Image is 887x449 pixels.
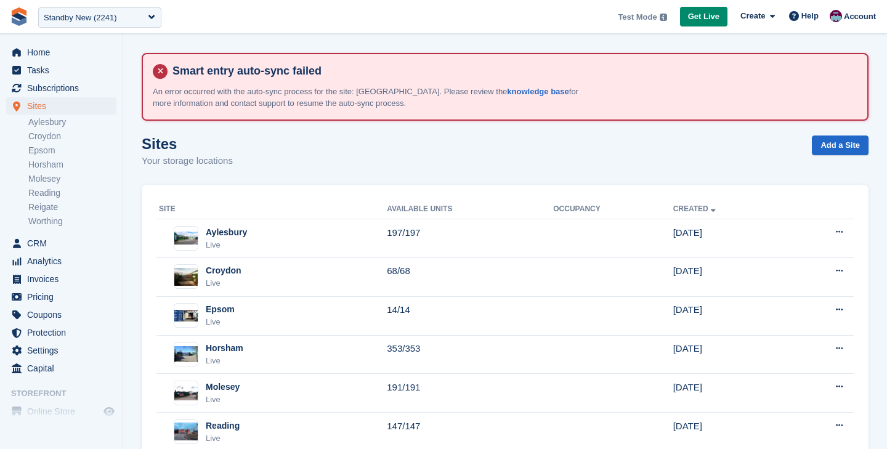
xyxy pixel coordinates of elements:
[387,335,553,374] td: 353/353
[673,204,718,213] a: Created
[206,394,240,406] div: Live
[206,264,241,277] div: Croydon
[206,419,240,432] div: Reading
[6,360,116,377] a: menu
[6,324,116,341] a: menu
[10,7,28,26] img: stora-icon-8386f47178a22dfd0bd8f6a31ec36ba5ce8667c1dd55bd0f319d3a0aa187defe.svg
[27,403,101,420] span: Online Store
[387,296,553,335] td: 14/14
[387,219,553,258] td: 197/197
[6,62,116,79] a: menu
[206,303,235,316] div: Epsom
[27,360,101,377] span: Capital
[142,136,233,152] h1: Sites
[28,131,116,142] a: Croydon
[6,79,116,97] a: menu
[102,404,116,419] a: Preview store
[156,200,387,219] th: Site
[168,64,857,78] h4: Smart entry auto-sync failed
[688,10,719,23] span: Get Live
[142,154,233,168] p: Your storage locations
[206,381,240,394] div: Molesey
[673,219,788,258] td: [DATE]
[27,62,101,79] span: Tasks
[740,10,765,22] span: Create
[6,403,116,420] a: menu
[28,116,116,128] a: Aylesbury
[6,288,116,305] a: menu
[174,386,198,401] img: Image of Molesey site
[673,335,788,374] td: [DATE]
[507,87,569,96] a: knowledge base
[28,145,116,156] a: Epsom
[801,10,819,22] span: Help
[153,86,584,110] p: An error occurred with the auto-sync process for the site: [GEOGRAPHIC_DATA]. Please review the f...
[174,310,198,322] img: Image of Epsom site
[206,316,235,328] div: Live
[174,423,198,440] img: Image of Reading site
[28,216,116,227] a: Worthing
[387,257,553,296] td: 68/68
[844,10,876,23] span: Account
[673,296,788,335] td: [DATE]
[6,97,116,115] a: menu
[28,187,116,199] a: Reading
[618,11,657,23] span: Test Mode
[27,44,101,61] span: Home
[206,239,247,251] div: Live
[6,44,116,61] a: menu
[27,270,101,288] span: Invoices
[660,14,667,21] img: icon-info-grey-7440780725fd019a000dd9b08b2336e03edf1995a4989e88bcd33f0948082b44.svg
[680,7,727,27] a: Get Live
[830,10,842,22] img: Brian Young
[174,232,198,245] img: Image of Aylesbury site
[27,235,101,252] span: CRM
[387,200,553,219] th: Available Units
[44,12,117,24] div: Standby New (2241)
[27,306,101,323] span: Coupons
[206,226,247,239] div: Aylesbury
[28,201,116,213] a: Reigate
[11,387,123,400] span: Storefront
[6,270,116,288] a: menu
[6,235,116,252] a: menu
[27,97,101,115] span: Sites
[206,432,240,445] div: Live
[27,288,101,305] span: Pricing
[812,136,869,156] a: Add a Site
[553,200,673,219] th: Occupancy
[6,342,116,359] a: menu
[28,159,116,171] a: Horsham
[174,268,198,286] img: Image of Croydon site
[387,374,553,413] td: 191/191
[27,324,101,341] span: Protection
[6,253,116,270] a: menu
[27,253,101,270] span: Analytics
[673,257,788,296] td: [DATE]
[673,374,788,413] td: [DATE]
[6,306,116,323] a: menu
[206,355,243,367] div: Live
[174,346,198,362] img: Image of Horsham site
[206,342,243,355] div: Horsham
[206,277,241,289] div: Live
[28,173,116,185] a: Molesey
[27,79,101,97] span: Subscriptions
[27,342,101,359] span: Settings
